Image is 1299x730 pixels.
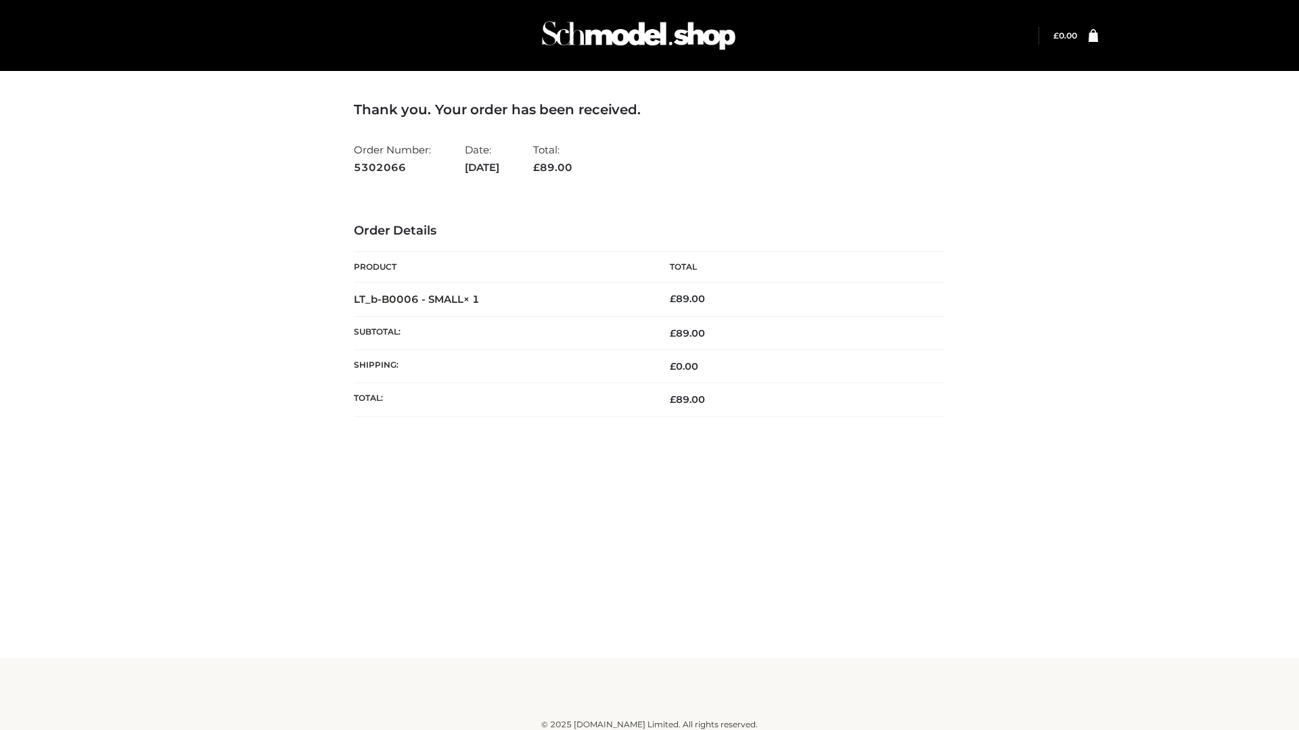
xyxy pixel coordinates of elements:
span: £ [1053,30,1059,41]
th: Subtotal: [354,316,649,349]
li: Date: [465,138,499,179]
strong: LT_b-B0006 - SMALL [354,293,480,306]
img: Schmodel Admin 964 [537,9,740,62]
strong: [DATE] [465,159,499,176]
li: Order Number: [354,138,431,179]
span: 89.00 [533,161,572,174]
strong: 5302066 [354,159,431,176]
span: 89.00 [670,327,705,339]
span: £ [670,293,676,305]
a: £0.00 [1053,30,1077,41]
span: £ [670,360,676,372]
th: Total: [354,383,649,416]
span: £ [533,161,540,174]
span: 89.00 [670,393,705,406]
span: £ [670,393,676,406]
bdi: 89.00 [670,293,705,305]
bdi: 0.00 [670,360,698,372]
th: Shipping: [354,350,649,383]
th: Product [354,252,649,283]
strong: × 1 [463,293,480,306]
li: Total: [533,138,572,179]
th: Total [649,252,945,283]
span: £ [670,327,676,339]
h3: Order Details [354,224,945,239]
h3: Thank you. Your order has been received. [354,101,945,118]
bdi: 0.00 [1053,30,1077,41]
